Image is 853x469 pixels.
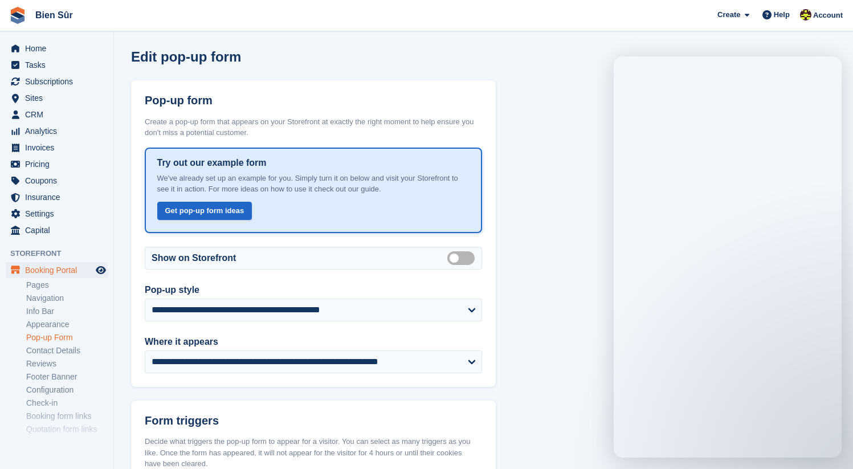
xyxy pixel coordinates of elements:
[614,56,842,458] iframe: Intercom live chat
[157,202,252,221] a: Get pop-up form ideas
[10,248,113,259] span: Storefront
[6,74,108,89] a: menu
[26,332,108,343] a: Pop-up Form
[25,140,93,156] span: Invoices
[25,206,93,222] span: Settings
[25,156,93,172] span: Pricing
[157,158,470,168] h3: Try out our example form
[717,9,740,21] span: Create
[447,257,479,259] label: Enabled
[25,40,93,56] span: Home
[26,411,108,422] a: Booking form links
[6,173,108,189] a: menu
[157,173,470,195] p: We've already set up an example for you. Simply turn it on below and visit your Storefront to see...
[26,280,108,291] a: Pages
[813,10,843,21] span: Account
[94,263,108,277] a: Preview store
[800,9,811,21] img: Marie Tran
[145,283,482,297] label: Pop-up style
[26,319,108,330] a: Appearance
[25,173,93,189] span: Coupons
[25,189,93,205] span: Insurance
[145,116,482,138] div: Create a pop-up form that appears on your Storefront at exactly the right moment to help ensure y...
[26,306,108,317] a: Info Bar
[6,90,108,106] a: menu
[6,123,108,139] a: menu
[6,156,108,172] a: menu
[25,123,93,139] span: Analytics
[25,90,93,106] span: Sites
[6,189,108,205] a: menu
[26,372,108,382] a: Footer Banner
[26,424,108,435] a: Quotation form links
[26,358,108,369] a: Reviews
[6,140,108,156] a: menu
[145,414,219,427] h2: Form triggers
[6,40,108,56] a: menu
[145,247,482,270] div: Show on Storefront
[774,9,790,21] span: Help
[25,57,93,73] span: Tasks
[145,335,482,349] label: Where it appears
[25,222,93,238] span: Capital
[6,57,108,73] a: menu
[26,398,108,409] a: Check-in
[31,6,77,25] a: Bien Sûr
[6,107,108,123] a: menu
[26,385,108,395] a: Configuration
[25,262,93,278] span: Booking Portal
[26,345,108,356] a: Contact Details
[6,262,108,278] a: menu
[25,107,93,123] span: CRM
[145,94,213,107] h2: Pop-up form
[6,206,108,222] a: menu
[131,49,241,64] h1: Edit pop-up form
[9,7,26,24] img: stora-icon-8386f47178a22dfd0bd8f6a31ec36ba5ce8667c1dd55bd0f319d3a0aa187defe.svg
[25,74,93,89] span: Subscriptions
[26,293,108,304] a: Navigation
[6,222,108,238] a: menu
